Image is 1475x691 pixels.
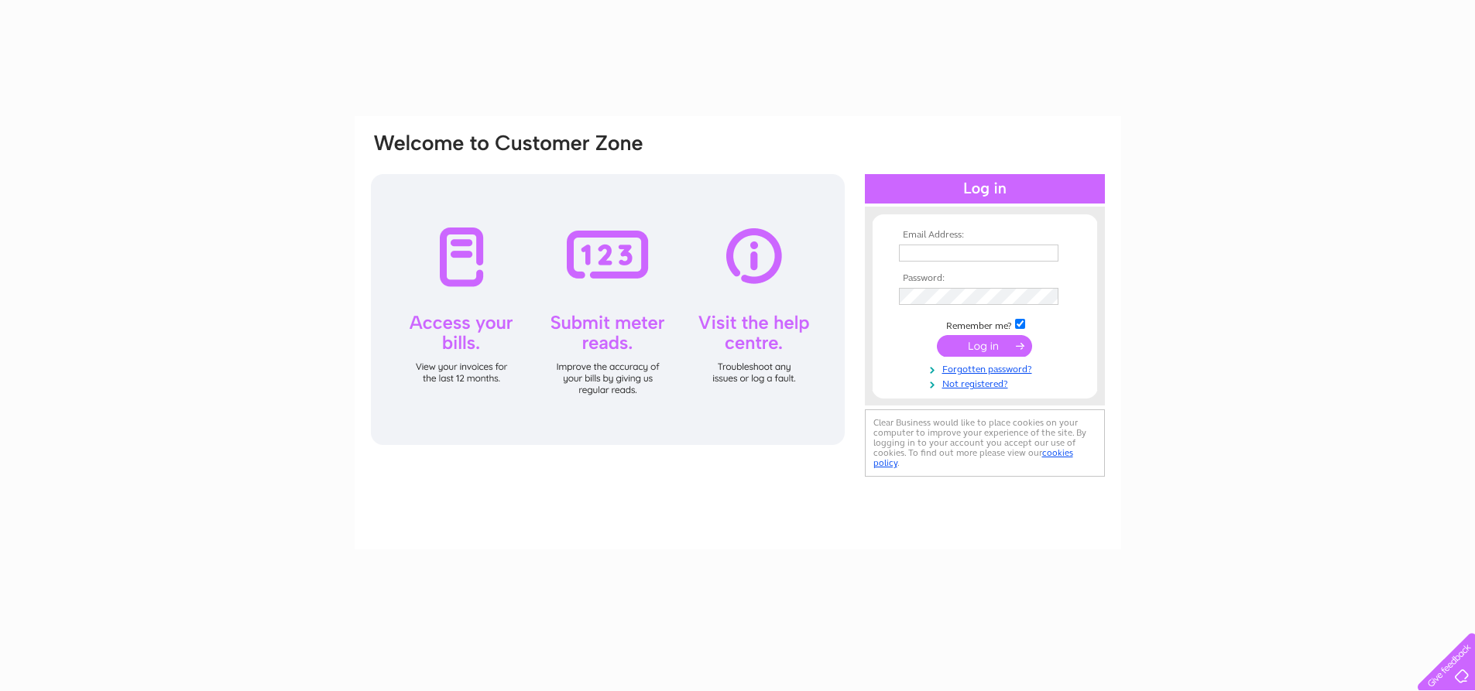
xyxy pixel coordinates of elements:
a: Not registered? [899,375,1075,390]
input: Submit [937,335,1032,357]
th: Email Address: [895,230,1075,241]
a: Forgotten password? [899,361,1075,375]
td: Remember me? [895,316,1075,332]
div: Clear Business would like to place cookies on your computer to improve your experience of the sit... [865,409,1105,477]
th: Password: [895,273,1075,284]
a: cookies policy [873,447,1073,468]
